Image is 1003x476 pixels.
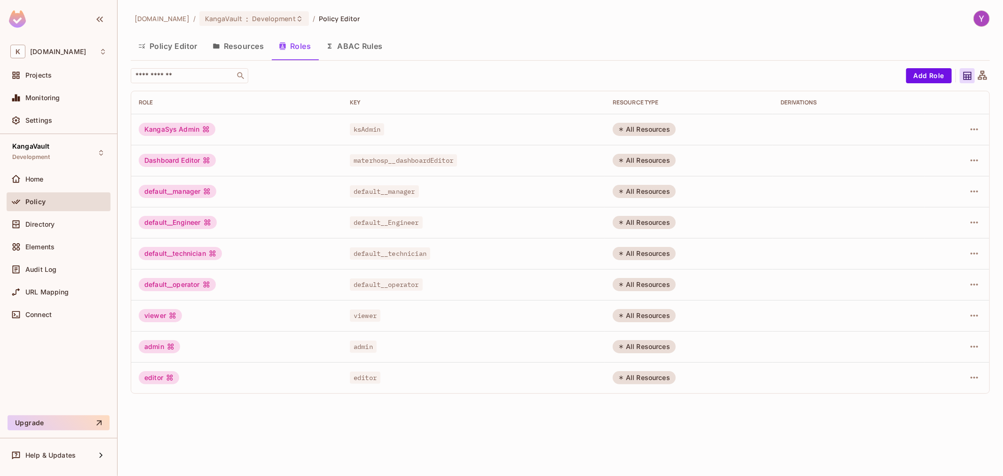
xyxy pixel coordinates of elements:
[613,340,676,353] div: All Resources
[974,11,989,26] img: Yashas Kashyap
[139,99,335,106] div: Role
[139,278,216,291] div: default__operator
[613,216,676,229] div: All Resources
[193,14,196,23] li: /
[25,175,44,183] span: Home
[10,45,25,58] span: K
[350,341,377,353] span: admin
[25,311,52,318] span: Connect
[613,371,676,384] div: All Resources
[271,34,318,58] button: Roles
[139,247,222,260] div: default__technician
[319,14,360,23] span: Policy Editor
[350,216,423,229] span: default__Engineer
[12,153,50,161] span: Development
[25,288,69,296] span: URL Mapping
[139,309,182,322] div: viewer
[313,14,315,23] li: /
[139,185,216,198] div: default__manager
[613,154,676,167] div: All Resources
[350,372,380,384] span: editor
[906,68,952,83] button: Add Role
[139,154,216,167] div: Dashboard Editor
[25,266,56,273] span: Audit Log
[25,71,52,79] span: Projects
[131,34,205,58] button: Policy Editor
[25,221,55,228] span: Directory
[350,278,423,291] span: default__operator
[205,14,242,23] span: KangaVault
[613,123,676,136] div: All Resources
[9,10,26,28] img: SReyMgAAAABJRU5ErkJggg==
[205,34,271,58] button: Resources
[139,216,217,229] div: default__Engineer
[134,14,190,23] span: the active workspace
[350,247,430,260] span: default__technician
[139,123,215,136] div: KangaSys Admin
[350,185,419,198] span: default__manager
[245,15,249,23] span: :
[25,94,60,102] span: Monitoring
[318,34,390,58] button: ABAC Rules
[12,143,50,150] span: KangaVault
[613,185,676,198] div: All Resources
[350,99,598,106] div: Key
[25,452,76,459] span: Help & Updates
[613,309,676,322] div: All Resources
[25,198,46,206] span: Policy
[350,123,384,135] span: ksAdmin
[613,99,766,106] div: RESOURCE TYPE
[781,99,917,106] div: Derivations
[25,243,55,251] span: Elements
[613,278,676,291] div: All Resources
[350,309,380,322] span: viewer
[613,247,676,260] div: All Resources
[139,340,180,353] div: admin
[30,48,86,56] span: Workspace: kangasys.com
[139,371,179,384] div: editor
[8,415,110,430] button: Upgrade
[350,154,457,167] span: materhosp__dashboardEditor
[25,117,52,124] span: Settings
[252,14,295,23] span: Development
